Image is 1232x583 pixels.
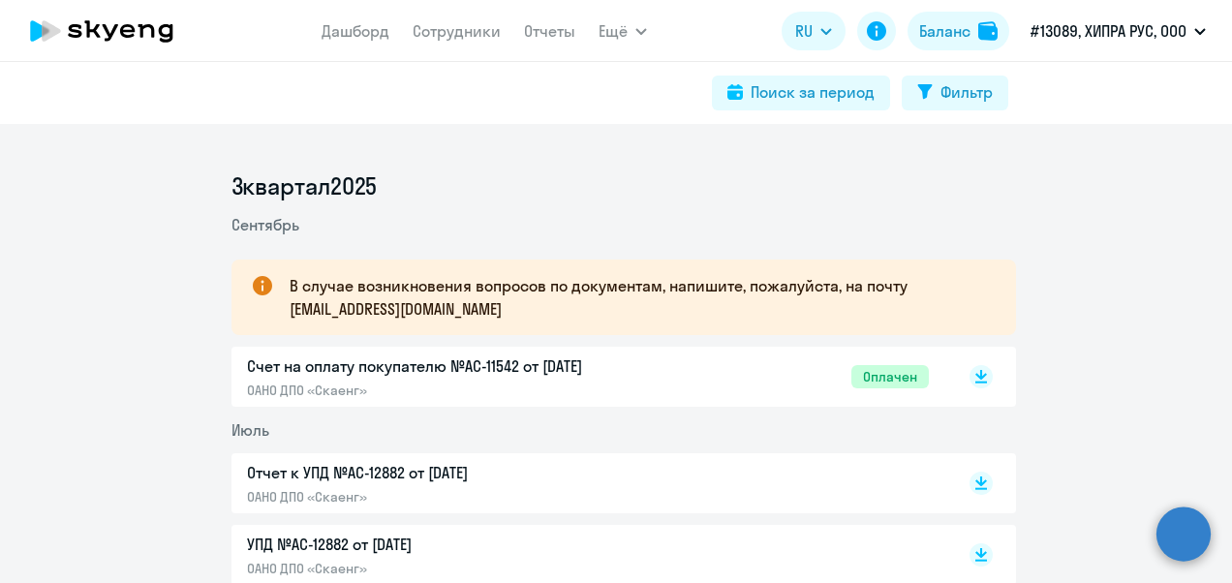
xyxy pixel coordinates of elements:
p: ОАНО ДПО «Скаенг» [247,488,654,506]
div: Фильтр [940,80,993,104]
p: #13089, ХИПРА РУС, ООО [1031,19,1186,43]
a: Счет на оплату покупателю №AC-11542 от [DATE]ОАНО ДПО «Скаенг»Оплачен [247,354,929,399]
a: УПД №AC-12882 от [DATE]ОАНО ДПО «Скаенг» [247,533,929,577]
li: 3 квартал 2025 [231,170,1016,201]
div: Поиск за период [751,80,875,104]
a: Отчеты [524,21,575,41]
p: Отчет к УПД №AC-12882 от [DATE] [247,461,654,484]
span: Сентябрь [231,215,299,234]
a: Сотрудники [413,21,501,41]
a: Отчет к УПД №AC-12882 от [DATE]ОАНО ДПО «Скаенг» [247,461,929,506]
button: RU [782,12,846,50]
span: Оплачен [851,365,929,388]
button: Ещё [599,12,647,50]
p: УПД №AC-12882 от [DATE] [247,533,654,556]
span: RU [795,19,813,43]
p: В случае возникновения вопросов по документам, напишите, пожалуйста, на почту [EMAIL_ADDRESS][DOM... [290,274,981,321]
p: Счет на оплату покупателю №AC-11542 от [DATE] [247,354,654,378]
button: #13089, ХИПРА РУС, ООО [1021,8,1216,54]
button: Поиск за период [712,76,890,110]
img: balance [978,21,998,41]
div: Баланс [919,19,970,43]
button: Балансbalance [908,12,1009,50]
span: Июль [231,420,269,440]
a: Дашборд [322,21,389,41]
p: ОАНО ДПО «Скаенг» [247,382,654,399]
button: Фильтр [902,76,1008,110]
span: Ещё [599,19,628,43]
p: ОАНО ДПО «Скаенг» [247,560,654,577]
